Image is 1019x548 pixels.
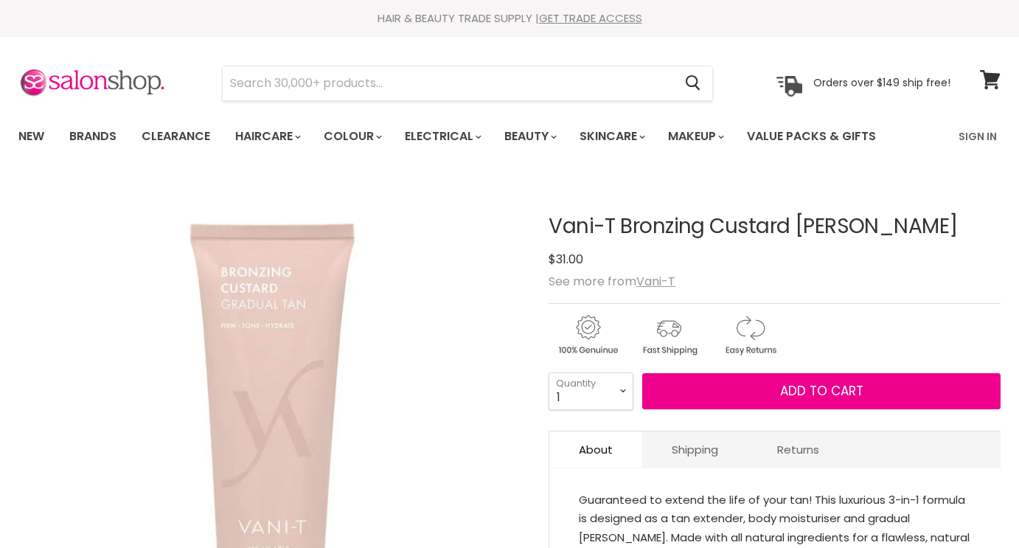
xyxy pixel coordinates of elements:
[636,273,675,290] a: Vani-T
[642,431,748,468] a: Shipping
[780,382,863,400] span: Add to cart
[630,313,708,358] img: shipping.gif
[642,373,1001,410] button: Add to cart
[549,313,627,358] img: genuine.gif
[813,76,950,89] p: Orders over $149 ship free!
[222,66,713,101] form: Product
[673,66,712,100] button: Search
[736,121,887,152] a: Value Packs & Gifts
[748,431,849,468] a: Returns
[549,215,1001,238] h1: Vani-T Bronzing Custard [PERSON_NAME]
[58,121,128,152] a: Brands
[7,115,919,158] ul: Main menu
[539,10,642,26] a: GET TRADE ACCESS
[394,121,490,152] a: Electrical
[131,121,221,152] a: Clearance
[568,121,654,152] a: Skincare
[549,431,642,468] a: About
[549,251,583,268] span: $31.00
[549,372,633,409] select: Quantity
[223,66,673,100] input: Search
[7,121,55,152] a: New
[711,313,789,358] img: returns.gif
[549,273,675,290] span: See more from
[313,121,391,152] a: Colour
[224,121,310,152] a: Haircare
[657,121,733,152] a: Makeup
[493,121,566,152] a: Beauty
[950,121,1006,152] a: Sign In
